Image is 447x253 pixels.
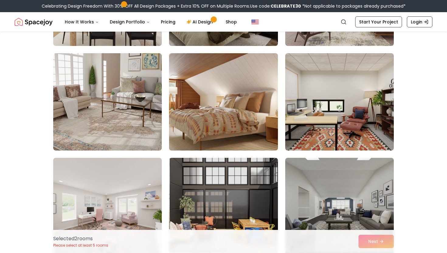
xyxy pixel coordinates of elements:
img: Room room-21 [285,53,394,151]
a: Shop [221,16,242,28]
a: Pricing [156,16,180,28]
div: Celebrating Design Freedom With 30% OFF All Design Packages + Extra 10% OFF on Multiple Rooms. [42,3,406,9]
img: Room room-20 [166,51,280,153]
img: United States [251,18,259,26]
span: Use code: [250,3,301,9]
a: Start Your Project [355,16,402,27]
span: *Not applicable to packages already purchased* [301,3,406,9]
p: Please select at least 5 rooms [53,243,108,248]
img: Spacejoy Logo [15,16,53,28]
a: Spacejoy [15,16,53,28]
nav: Global [15,12,432,32]
img: Room room-19 [53,53,162,151]
p: Selected 2 room s [53,235,108,242]
button: How It Works [60,16,104,28]
a: Login [407,16,432,27]
button: Design Portfolio [105,16,155,28]
a: AI Design [182,16,220,28]
nav: Main [60,16,242,28]
b: CELEBRATE30 [271,3,301,9]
